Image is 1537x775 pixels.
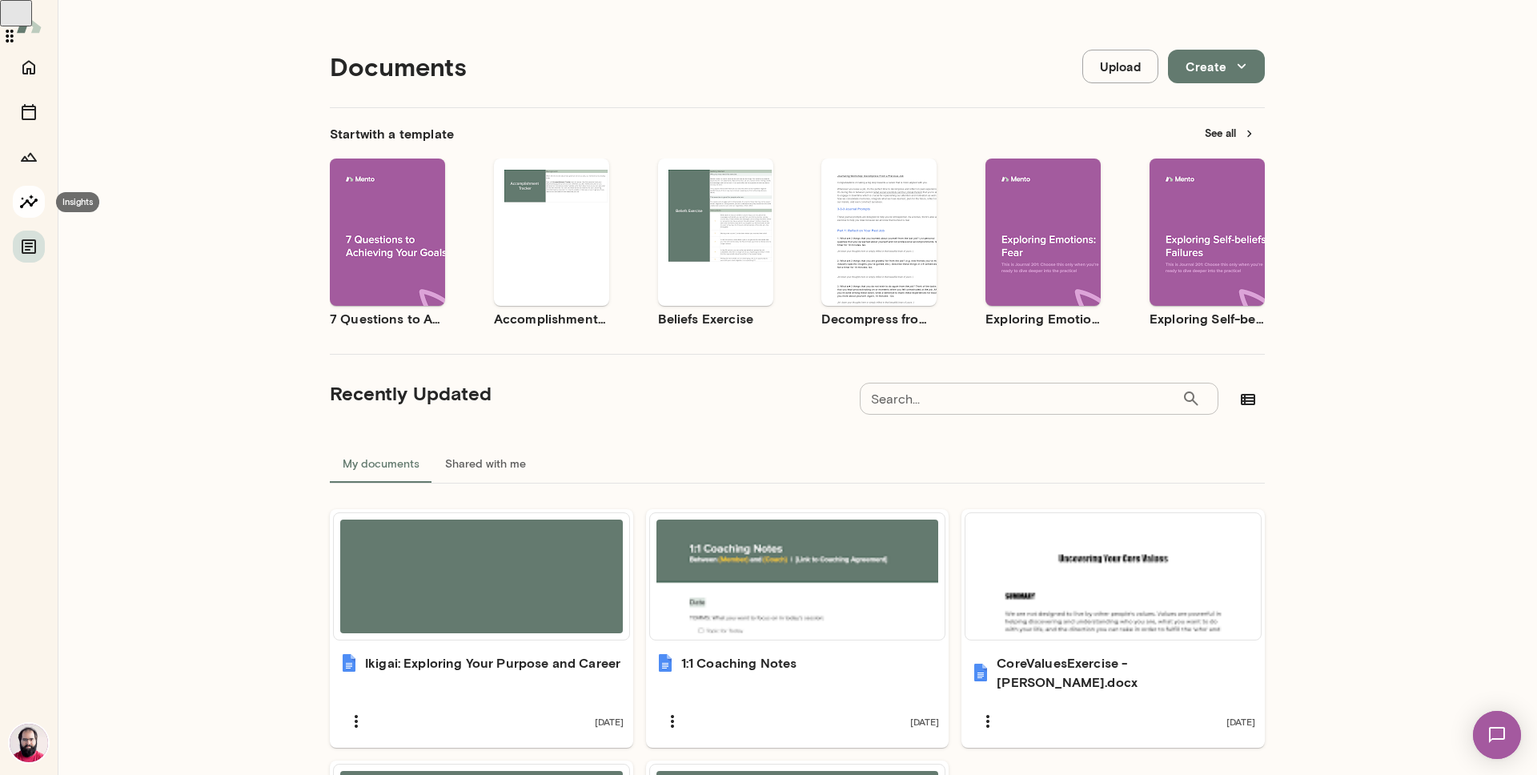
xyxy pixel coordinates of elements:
h6: Exploring Emotions: Fear [985,309,1101,328]
div: Insights [56,192,99,212]
button: See all [1195,121,1265,146]
h6: Decompress from a Job [821,309,937,328]
h6: Start with a template [330,124,454,143]
h6: Accomplishment Tracker [494,309,609,328]
img: Ikigai: Exploring Your Purpose and Career [339,653,359,673]
img: 1:1 Coaching Notes [656,653,675,673]
span: [DATE] [1226,715,1255,728]
h6: Ikigai: Exploring Your Purpose and Career [365,653,620,673]
button: My documents [330,444,432,483]
span: [DATE] [595,715,624,728]
img: Adam Ranfelt [10,724,48,762]
button: Documents [13,231,45,263]
button: Create [1168,50,1265,83]
h5: Recently Updated [330,380,492,406]
img: CoreValuesExercise - Adam.docx [971,663,990,682]
span: [DATE] [910,715,939,728]
h6: 1:1 Coaching Notes [681,653,797,673]
div: documents tabs [330,444,1265,483]
button: Insights [13,186,45,218]
button: Sessions [13,96,45,128]
h6: 7 Questions to Achieving Your Goals [330,309,445,328]
button: Shared with me [432,444,539,483]
button: Upload [1082,50,1158,83]
button: Home [13,51,45,83]
h6: CoreValuesExercise - [PERSON_NAME].docx [997,653,1255,692]
h6: Beliefs Exercise [658,309,773,328]
h4: Documents [330,51,467,82]
button: Growth Plan [13,141,45,173]
h6: Exploring Self-beliefs: Failures [1150,309,1265,328]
